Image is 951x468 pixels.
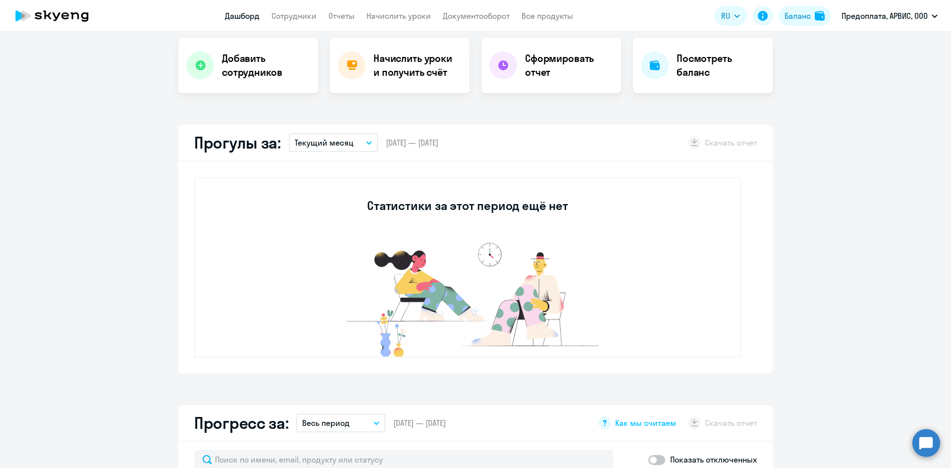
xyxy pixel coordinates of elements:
[615,417,676,428] span: Как мы считаем
[815,11,825,21] img: balance
[295,137,354,149] p: Текущий месяц
[222,52,310,79] h4: Добавить сотрудников
[328,11,355,21] a: Отчеты
[373,52,460,79] h4: Начислить уроки и получить счёт
[714,6,747,26] button: RU
[842,10,928,22] p: Предоплата, АРВИС, ООО
[677,52,765,79] h4: Посмотреть баланс
[271,11,317,21] a: Сотрудники
[837,4,943,28] button: Предоплата, АРВИС, ООО
[779,6,831,26] button: Балансbalance
[525,52,613,79] h4: Сформировать отчет
[319,238,616,357] img: no-data
[386,137,438,148] span: [DATE] — [DATE]
[194,133,281,153] h2: Прогулы за:
[302,417,350,429] p: Весь период
[367,11,431,21] a: Начислить уроки
[721,10,730,22] span: RU
[393,417,446,428] span: [DATE] — [DATE]
[670,454,757,466] p: Показать отключенных
[443,11,510,21] a: Документооборот
[367,198,568,213] h3: Статистики за этот период ещё нет
[522,11,573,21] a: Все продукты
[296,414,385,432] button: Весь период
[785,10,811,22] div: Баланс
[289,133,378,152] button: Текущий месяц
[225,11,260,21] a: Дашборд
[194,413,288,433] h2: Прогресс за:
